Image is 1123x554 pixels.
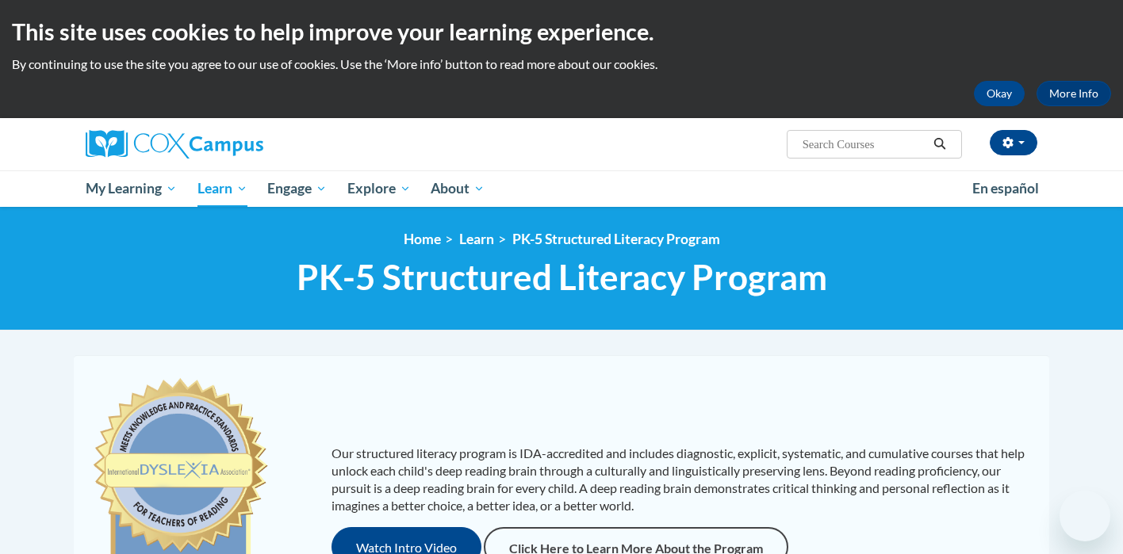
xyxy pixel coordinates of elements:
span: PK-5 Structured Literacy Program [297,256,827,298]
button: Search [928,135,952,154]
span: Engage [267,179,327,198]
button: Account Settings [990,130,1037,155]
a: More Info [1037,81,1111,106]
a: Learn [187,170,258,207]
iframe: Button to launch messaging window [1060,491,1110,541]
a: Cox Campus [86,130,387,159]
span: Learn [197,179,247,198]
span: About [431,179,485,198]
a: Home [404,231,441,247]
div: Main menu [62,170,1061,207]
span: My Learning [86,179,177,198]
a: About [421,170,496,207]
a: PK-5 Structured Literacy Program [512,231,720,247]
a: En español [962,172,1049,205]
a: Explore [337,170,421,207]
span: Explore [347,179,411,198]
input: Search Courses [801,135,928,154]
a: Learn [459,231,494,247]
h2: This site uses cookies to help improve your learning experience. [12,16,1111,48]
p: By continuing to use the site you agree to our use of cookies. Use the ‘More info’ button to read... [12,55,1111,73]
a: Engage [257,170,337,207]
span: En español [972,180,1039,197]
a: My Learning [75,170,187,207]
button: Okay [974,81,1025,106]
img: Cox Campus [86,130,263,159]
p: Our structured literacy program is IDA-accredited and includes diagnostic, explicit, systematic, ... [332,445,1033,514]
